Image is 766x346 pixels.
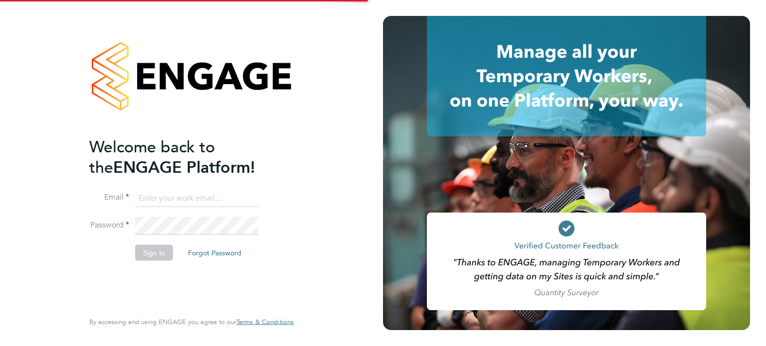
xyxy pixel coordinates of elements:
[89,192,129,203] label: Email
[89,137,215,177] span: Welcome back to the
[236,318,294,326] span: Terms & Conditions
[89,318,294,326] span: By accessing and using ENGAGE you agree to our
[89,136,284,177] h2: ENGAGE Platform!
[135,189,258,207] input: Enter your work email...
[135,245,173,261] button: Sign In
[89,220,129,231] label: Password
[180,245,249,261] button: Forgot Password
[236,318,294,326] a: Terms & Conditions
